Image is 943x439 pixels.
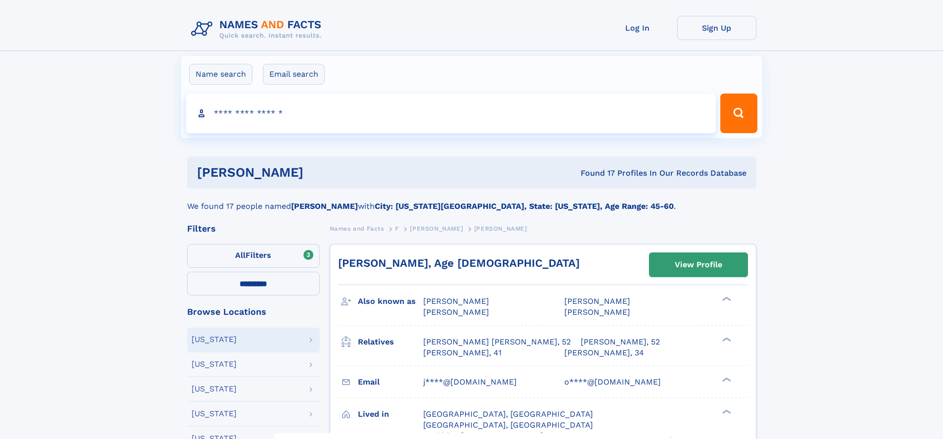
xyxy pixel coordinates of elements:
[186,94,716,133] input: search input
[677,16,756,40] a: Sign Up
[720,408,732,415] div: ❯
[187,189,756,212] div: We found 17 people named with .
[442,168,746,179] div: Found 17 Profiles In Our Records Database
[581,337,660,347] a: [PERSON_NAME], 52
[423,347,501,358] a: [PERSON_NAME], 41
[474,225,527,232] span: [PERSON_NAME]
[197,166,442,179] h1: [PERSON_NAME]
[649,253,747,277] a: View Profile
[720,336,732,342] div: ❯
[358,374,423,390] h3: Email
[187,16,330,43] img: Logo Names and Facts
[189,64,252,85] label: Name search
[675,253,722,276] div: View Profile
[358,293,423,310] h3: Also known as
[423,409,593,419] span: [GEOGRAPHIC_DATA], [GEOGRAPHIC_DATA]
[395,222,399,235] a: F
[564,307,630,317] span: [PERSON_NAME]
[395,225,399,232] span: F
[423,420,593,430] span: [GEOGRAPHIC_DATA], [GEOGRAPHIC_DATA]
[358,334,423,350] h3: Relatives
[358,406,423,423] h3: Lived in
[423,307,489,317] span: [PERSON_NAME]
[192,385,237,393] div: [US_STATE]
[410,225,463,232] span: [PERSON_NAME]
[720,376,732,383] div: ❯
[263,64,325,85] label: Email search
[720,296,732,302] div: ❯
[192,360,237,368] div: [US_STATE]
[187,307,320,316] div: Browse Locations
[192,410,237,418] div: [US_STATE]
[564,347,644,358] a: [PERSON_NAME], 34
[410,222,463,235] a: [PERSON_NAME]
[291,201,358,211] b: [PERSON_NAME]
[423,296,489,306] span: [PERSON_NAME]
[235,250,246,260] span: All
[720,94,757,133] button: Search Button
[564,296,630,306] span: [PERSON_NAME]
[330,222,384,235] a: Names and Facts
[187,224,320,233] div: Filters
[598,16,677,40] a: Log In
[375,201,674,211] b: City: [US_STATE][GEOGRAPHIC_DATA], State: [US_STATE], Age Range: 45-60
[192,336,237,343] div: [US_STATE]
[338,257,580,269] a: [PERSON_NAME], Age [DEMOGRAPHIC_DATA]
[423,337,571,347] a: [PERSON_NAME] [PERSON_NAME], 52
[187,244,320,268] label: Filters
